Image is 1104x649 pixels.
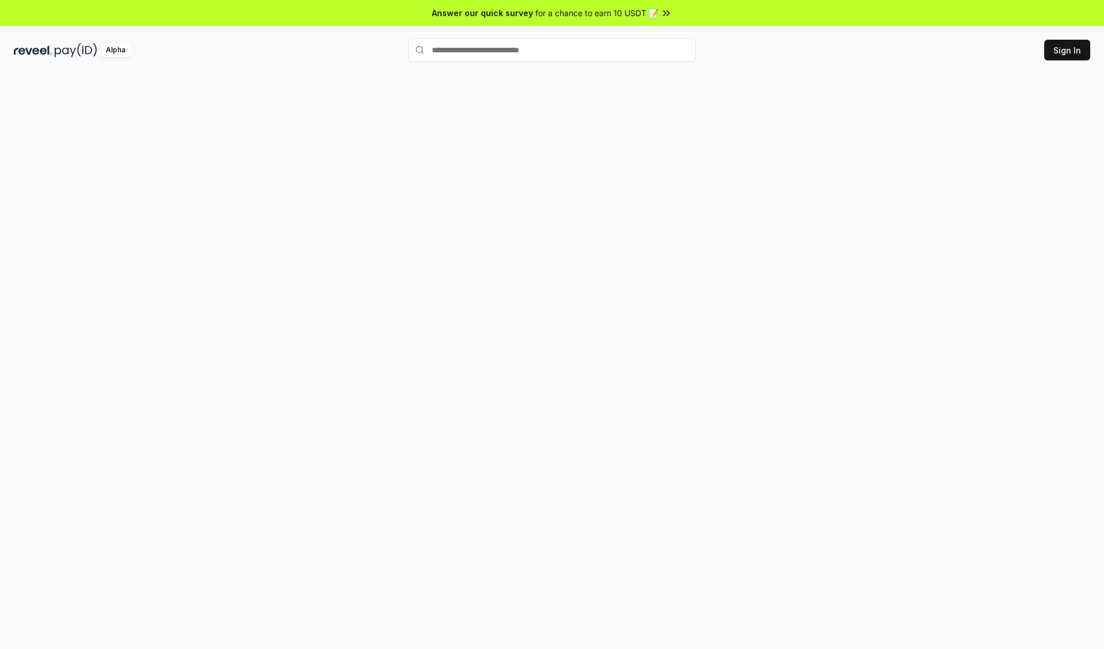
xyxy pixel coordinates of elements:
img: reveel_dark [14,43,52,57]
div: Alpha [99,43,132,57]
button: Sign In [1044,40,1090,60]
img: pay_id [55,43,97,57]
span: for a chance to earn 10 USDT 📝 [535,7,658,19]
span: Answer our quick survey [432,7,533,19]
